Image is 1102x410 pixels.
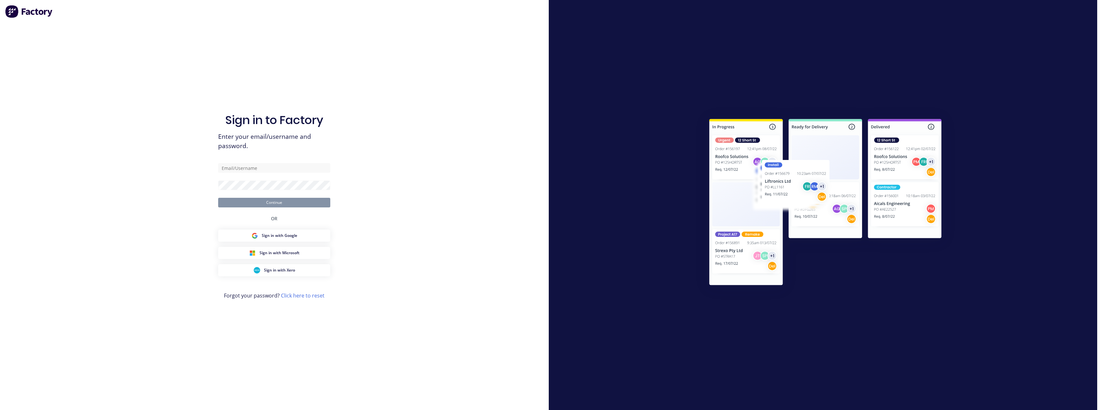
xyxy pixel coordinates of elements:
img: Xero Sign in [254,267,260,273]
img: Sign in [695,106,956,300]
img: Google Sign in [251,232,258,239]
h1: Sign in to Factory [225,113,323,127]
button: Continue [218,198,330,207]
button: Xero Sign inSign in with Xero [218,264,330,276]
span: Sign in with Microsoft [259,250,300,256]
button: Microsoft Sign inSign in with Microsoft [218,247,330,259]
input: Email/Username [218,163,330,173]
span: Enter your email/username and password. [218,132,330,151]
img: Factory [5,5,53,18]
button: Google Sign inSign in with Google [218,230,330,242]
div: OR [271,207,277,230]
a: Click here to reset [281,292,325,299]
img: Microsoft Sign in [249,250,256,256]
span: Sign in with Google [262,233,297,238]
span: Forgot your password? [224,292,325,299]
span: Sign in with Xero [264,267,295,273]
